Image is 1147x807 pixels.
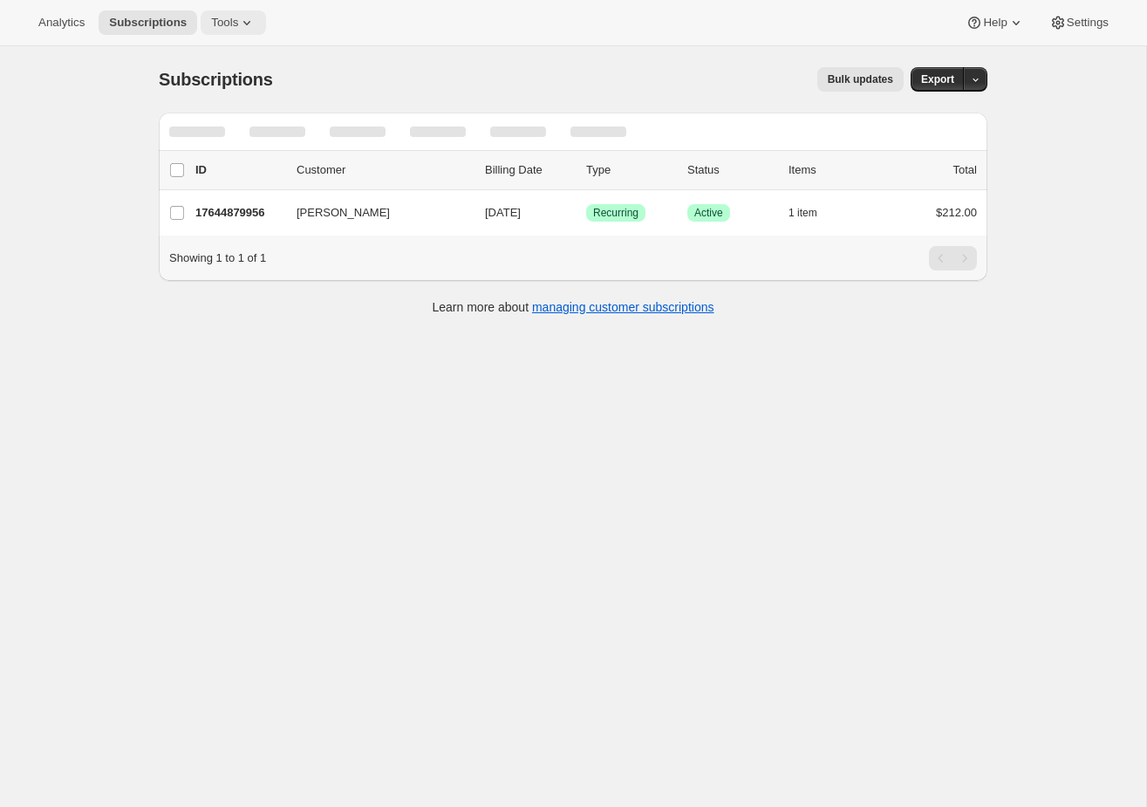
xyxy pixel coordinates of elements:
[195,161,977,179] div: IDCustomerBilling DateTypeStatusItemsTotal
[211,16,238,30] span: Tools
[485,161,572,179] p: Billing Date
[593,206,638,220] span: Recurring
[195,201,977,225] div: 17644879956[PERSON_NAME][DATE]SuccessRecurringSuccessActive1 item$212.00
[983,16,1007,30] span: Help
[195,204,283,222] p: 17644879956
[159,70,273,89] span: Subscriptions
[828,72,893,86] span: Bulk updates
[195,161,283,179] p: ID
[433,298,714,316] p: Learn more about
[532,300,714,314] a: managing customer subscriptions
[109,16,187,30] span: Subscriptions
[694,206,723,220] span: Active
[28,10,95,35] button: Analytics
[169,250,266,267] p: Showing 1 to 1 of 1
[297,161,471,179] p: Customer
[936,206,977,219] span: $212.00
[99,10,197,35] button: Subscriptions
[687,161,775,179] p: Status
[1039,10,1119,35] button: Settings
[929,246,977,270] nav: Pagination
[789,201,836,225] button: 1 item
[911,67,965,92] button: Export
[1067,16,1109,30] span: Settings
[953,161,977,179] p: Total
[286,199,461,227] button: [PERSON_NAME]
[921,72,954,86] span: Export
[586,161,673,179] div: Type
[789,161,876,179] div: Items
[789,206,817,220] span: 1 item
[38,16,85,30] span: Analytics
[485,206,521,219] span: [DATE]
[297,204,390,222] span: [PERSON_NAME]
[955,10,1034,35] button: Help
[201,10,266,35] button: Tools
[817,67,904,92] button: Bulk updates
